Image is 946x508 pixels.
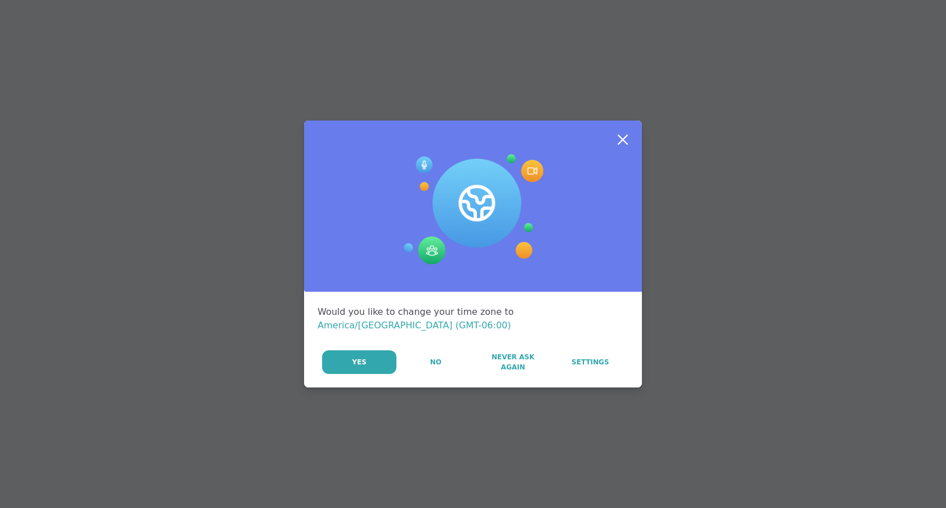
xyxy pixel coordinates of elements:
[322,350,396,374] button: Yes
[403,154,543,265] img: Session Experience
[352,357,367,367] span: Yes
[318,305,628,332] div: Would you like to change your time zone to
[430,357,441,367] span: No
[552,350,628,374] a: Settings
[475,350,551,374] button: Never Ask Again
[318,320,511,331] span: America/[GEOGRAPHIC_DATA] (GMT-06:00)
[480,352,545,372] span: Never Ask Again
[572,357,609,367] span: Settings
[398,350,474,374] button: No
